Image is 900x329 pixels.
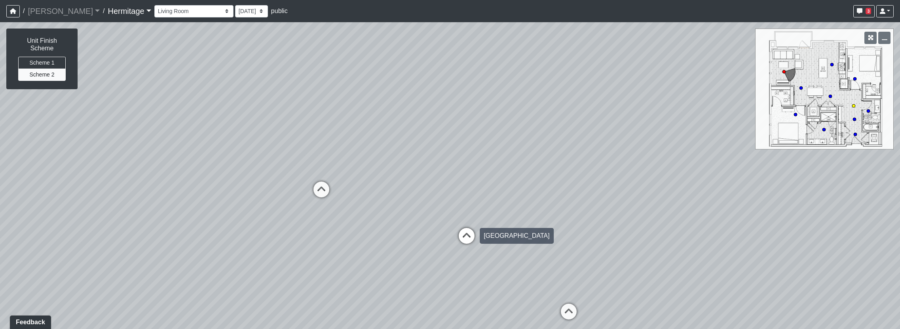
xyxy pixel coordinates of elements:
[6,313,53,329] iframe: Ybug feedback widget
[271,8,288,14] span: public
[18,69,66,81] button: Scheme 2
[18,57,66,69] button: Scheme 1
[15,37,69,52] h6: Unit Finish Scheme
[866,8,871,14] span: 3
[20,3,28,19] span: /
[108,3,151,19] a: Hermitage
[480,228,554,244] div: [GEOGRAPHIC_DATA]
[28,3,100,19] a: [PERSON_NAME]
[100,3,108,19] span: /
[853,5,875,17] button: 3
